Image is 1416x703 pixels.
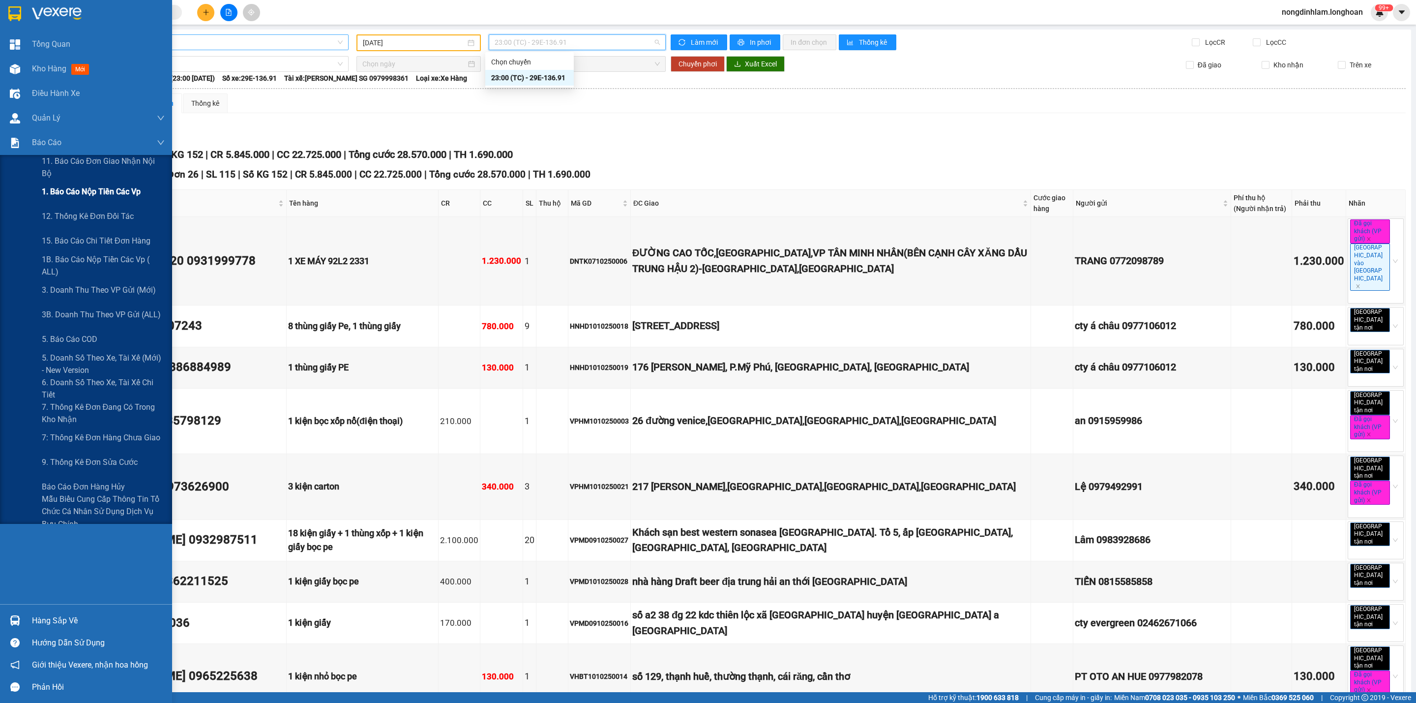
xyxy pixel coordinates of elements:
span: Lọc CC [1262,37,1288,48]
td: HNHD1010250018 [568,306,631,347]
div: 1.230.000 [1294,253,1344,270]
div: hoàng anh 0985798129 [94,412,285,430]
div: 1 [525,361,534,374]
span: Miền Nam [1114,692,1235,703]
div: 1 kiện bọc xốp nổ(điện thoại) [288,414,437,428]
span: Điều hành xe [32,87,80,99]
div: HNHD1010250019 [570,362,629,373]
span: Chọn tuyến [45,57,343,71]
div: 130.000 [482,361,521,374]
div: 1 [525,670,534,683]
span: Tài xế: [PERSON_NAME] SG 0979998361 [284,73,409,84]
span: close [1374,367,1379,371]
span: notification [10,660,20,670]
span: | [201,169,204,180]
span: Đã gọi khách (VP gửi) [1350,481,1390,505]
div: Thống kê [191,98,219,109]
span: Đã gọi khách (VP gửi) [1350,671,1390,695]
div: 1 [525,616,534,630]
span: ĐC Giao [633,198,1021,209]
button: bar-chartThống kê [839,34,896,50]
span: Báo cáo [32,136,61,149]
span: 7. Thống kê đơn đang có trong kho nhận [42,401,165,426]
input: Chọn ngày [362,59,466,69]
div: huyền trang 0362211525 [94,572,285,591]
img: warehouse-icon [10,113,20,123]
span: | [424,169,427,180]
div: Phản hồi [32,680,165,695]
span: TH 1.690.000 [454,149,513,160]
div: 170.000 [440,616,478,630]
div: 26 đường venice,[GEOGRAPHIC_DATA],[GEOGRAPHIC_DATA],[GEOGRAPHIC_DATA] [632,413,1029,428]
div: 130.000 [1294,668,1344,685]
div: PT OTO AN HUE 0977982078 [1075,669,1229,684]
div: thảo 0347018036 [94,614,285,633]
td: VPMD0910250027 [568,520,631,561]
span: close [1356,284,1360,289]
span: | [272,149,274,160]
span: | [1026,692,1028,703]
span: | [528,169,531,180]
div: Chọn chuyến [485,54,574,70]
span: Thống kê [859,37,888,48]
button: downloadXuất Excel [726,56,785,72]
sup: 690 [1375,4,1393,11]
span: ⚪️ [1238,696,1240,700]
span: | [344,149,346,160]
div: HNHD1010250018 [570,321,629,332]
div: cty á châu 0977106012 [1075,318,1229,334]
div: cty evergreen 02462671066 [1075,615,1229,631]
button: aim [243,4,260,21]
button: syncLàm mới [671,34,727,50]
span: SL 115 [206,169,236,180]
div: Dương 0939507243 [94,317,285,336]
span: | [449,149,451,160]
div: VPHM1010250021 [570,481,629,492]
span: CR 5.845.000 [295,169,352,180]
span: close [1374,408,1379,413]
span: [GEOGRAPHIC_DATA] tận nơi [1350,391,1390,415]
th: Phí thu hộ (Người nhận trả) [1231,190,1292,217]
div: 1 kiện giấy [288,616,437,630]
input: 12/10/2025 [363,37,466,48]
div: 2.100.000 [440,534,478,547]
span: [GEOGRAPHIC_DATA] tận nơi [1350,605,1390,629]
span: Trên xe [1346,60,1375,70]
th: CR [439,190,480,217]
span: Xuất Excel [745,59,777,69]
div: BABY GOLD 0973626900 [94,478,285,496]
span: Số KG 152 [243,169,288,180]
div: 1 kiện nhỏ bọc pe [288,670,437,683]
div: 340.000 [1294,478,1344,495]
span: [GEOGRAPHIC_DATA] tận nơi [1350,350,1390,374]
span: Kho nhận [1269,60,1307,70]
span: 3. Doanh Thu theo VP Gửi (mới) [42,284,156,296]
span: Đã gọi khách (VP gửi) [1350,415,1390,439]
span: 6. Doanh số theo xe, tài xế chi tiết [42,376,165,401]
div: VPMD0910250016 [570,618,629,629]
div: 340.000 [482,480,521,493]
td: VPMD0910250016 [568,603,631,644]
span: [GEOGRAPHIC_DATA] tận nơi [1350,564,1390,588]
span: 11. Báo cáo đơn giao nhận nội bộ [42,155,165,180]
span: CR 5.845.000 [210,149,269,160]
strong: 0708 023 035 - 0935 103 250 [1145,694,1235,702]
button: plus [197,4,214,21]
span: down [157,114,165,122]
div: ĐƯỜNG CAO TỐC,[GEOGRAPHIC_DATA],VP TÂN MINH NHÂN(BÊN CẠNH CÂY XĂNG DẦU TRUNG HẬU 2)-[GEOGRAPHIC_D... [632,245,1029,276]
th: Cước giao hàng [1031,190,1073,217]
span: sync [678,39,687,47]
div: VPHM1010250003 [570,416,629,427]
span: | [1321,692,1323,703]
div: TRANG 0772098789 [1075,253,1229,269]
span: download [734,61,741,68]
th: SL [523,190,536,217]
strong: 1900 633 818 [976,694,1019,702]
th: CC [480,190,523,217]
span: Hỗ trợ kỹ thuật: [928,692,1019,703]
div: 1 thùng giấy PE [288,361,437,374]
div: 210.000 [440,415,478,428]
div: 23:00 (TC) - 29E-136.91 [491,72,568,83]
span: close [1374,622,1379,627]
td: DNTK0710250006 [568,217,631,306]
